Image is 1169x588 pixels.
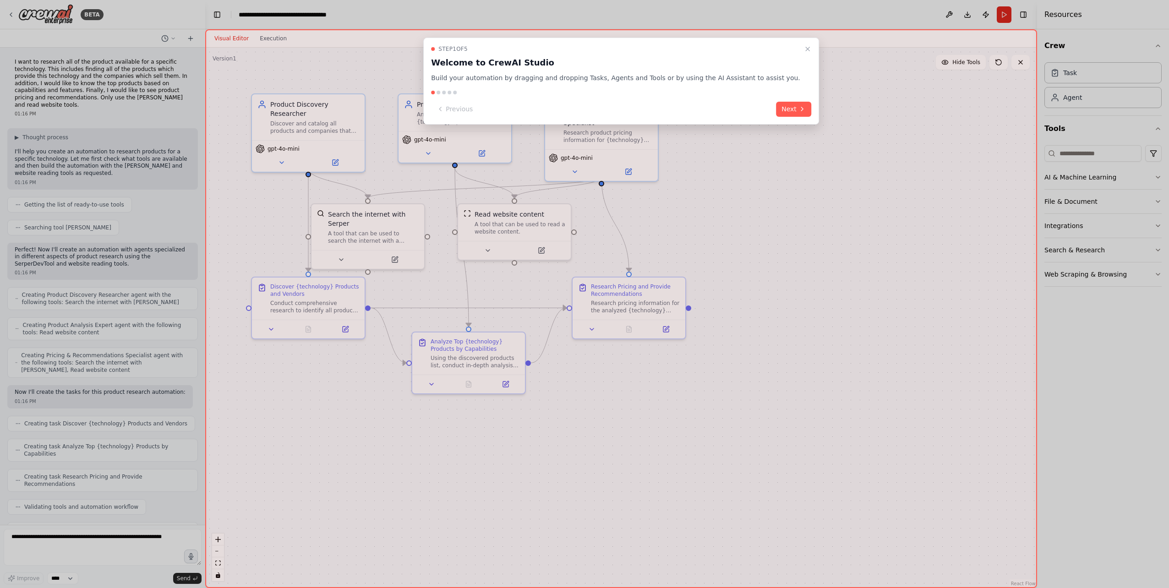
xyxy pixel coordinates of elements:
button: Close walkthrough [802,44,813,54]
button: Next [776,102,811,117]
h3: Welcome to CrewAI Studio [431,56,800,69]
button: Hide left sidebar [211,8,224,21]
p: Build your automation by dragging and dropping Tasks, Agents and Tools or by using the AI Assista... [431,73,800,83]
span: Step 1 of 5 [438,45,468,53]
button: Previous [431,102,478,117]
